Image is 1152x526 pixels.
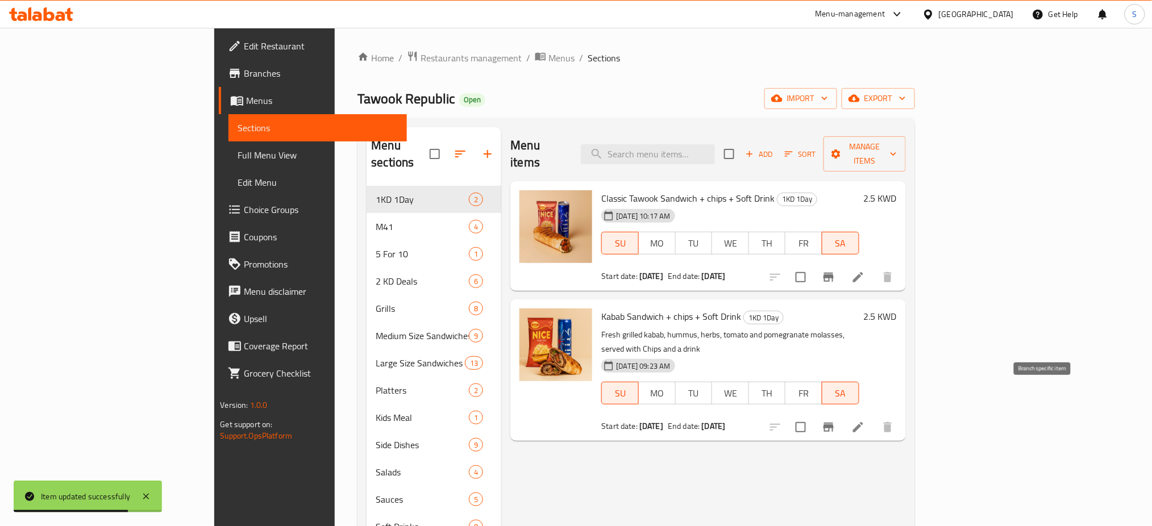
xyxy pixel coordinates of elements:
span: Restaurants management [421,51,522,65]
span: Medium Size Sandwiches [376,329,469,343]
span: S [1133,8,1137,20]
span: Coverage Report [244,339,398,353]
button: Sort [782,145,819,163]
span: Choice Groups [244,203,398,216]
span: 1KD 1Day [777,193,817,206]
span: Sauces [376,492,469,506]
span: End date: [668,419,700,433]
span: 5 [469,494,483,505]
span: SA [827,385,855,402]
button: delete [874,264,901,291]
span: 1 [469,249,483,260]
span: Grocery Checklist [244,366,398,380]
a: Restaurants management [407,51,522,65]
span: 2 [469,385,483,396]
span: 4 [469,467,483,478]
div: Kids Meal1 [367,404,501,431]
a: Promotions [219,251,407,278]
b: [DATE] [702,269,726,283]
div: 1KD 1Day2 [367,186,501,213]
span: Classic Tawook Sandwich + chips + Soft Drink [601,190,775,207]
div: Sauces5 [367,486,501,513]
div: items [469,220,483,233]
span: 2 KD Deals [376,274,469,288]
span: TU [680,385,708,402]
h6: 2.5 KWD [864,190,897,206]
a: Coverage Report [219,332,407,360]
div: items [469,383,483,397]
span: FR [790,385,818,402]
span: TU [680,235,708,252]
span: Start date: [601,419,638,433]
span: WE [717,235,745,252]
a: Support.OpsPlatform [220,428,292,443]
span: Menus [548,51,575,65]
span: Select all sections [423,142,447,166]
div: Salads4 [367,458,501,486]
span: Add [744,148,775,161]
span: Open [459,95,485,105]
div: Kids Meal [376,411,469,424]
div: Open [459,93,485,107]
button: SA [822,232,859,254]
span: Manage items [833,140,897,168]
span: Platters [376,383,469,397]
span: End date: [668,269,700,283]
span: WE [717,385,745,402]
span: Kabab Sandwich + chips + Soft Drink [601,308,741,325]
span: Select to update [789,265,813,289]
span: Full Menu View [238,148,398,162]
span: 4 [469,222,483,232]
span: 13 [465,358,483,369]
span: 1.0.0 [250,398,268,412]
span: 5 For 10 [376,247,469,261]
li: / [526,51,530,65]
button: WE [712,232,749,254]
a: Edit menu item [851,420,865,434]
b: [DATE] [702,419,726,433]
span: MO [643,235,671,252]
div: Salads [376,465,469,479]
a: Edit Menu [228,169,407,196]
div: Side Dishes9 [367,431,501,458]
button: Add [741,145,777,163]
a: Coupons [219,223,407,251]
button: TH [748,382,786,404]
a: Grocery Checklist [219,360,407,387]
span: Sections [588,51,620,65]
a: Edit Restaurant [219,32,407,60]
a: Upsell [219,305,407,332]
span: Sort items [777,145,824,163]
li: / [579,51,583,65]
span: 1KD 1Day [376,193,469,206]
a: Branches [219,60,407,87]
span: Select section [717,142,741,166]
span: Sort [785,148,816,161]
div: items [469,492,483,506]
button: TH [748,232,786,254]
button: Branch-specific-item [815,264,842,291]
span: 1KD 1Day [744,311,783,324]
span: [DATE] 10:17 AM [612,211,675,222]
span: TH [754,235,781,252]
a: Sections [228,114,407,141]
button: MO [638,382,676,404]
span: Upsell [244,312,398,325]
button: TU [675,382,713,404]
button: TU [675,232,713,254]
span: 8 [469,303,483,314]
button: FR [785,232,822,254]
button: FR [785,382,822,404]
span: Branches [244,66,398,80]
button: MO [638,232,676,254]
span: Large Size Sandwiches [376,356,465,370]
img: Kabab Sandwich + chips + Soft Drink [519,308,592,381]
div: M414 [367,213,501,240]
span: Add item [741,145,777,163]
button: export [842,88,915,109]
img: Classic Tawook Sandwich + chips + Soft Drink [519,190,592,263]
